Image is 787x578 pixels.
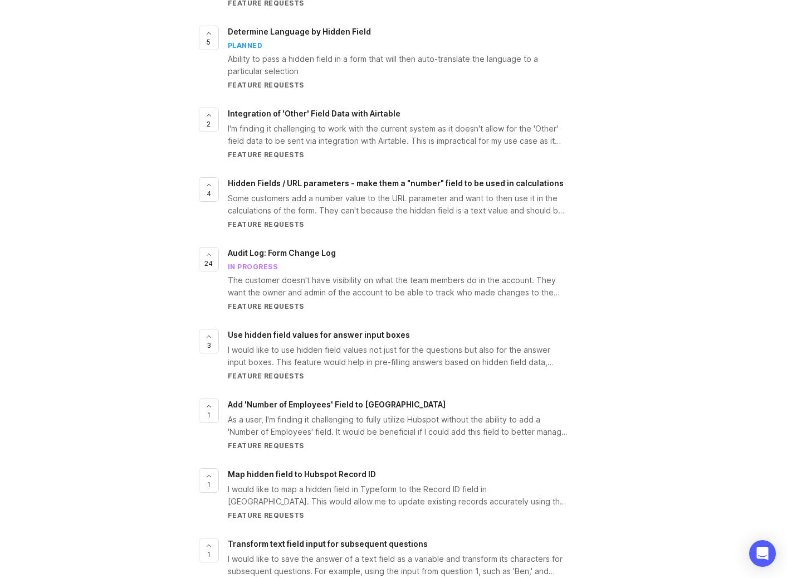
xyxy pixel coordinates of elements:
a: Use hidden field values for answer input boxesI would like to use hidden field values not just fo... [228,329,589,381]
span: 1 [207,550,211,559]
button: 4 [199,177,219,202]
span: 1 [207,480,211,489]
div: Feature Requests [228,220,569,229]
a: Audit Log: Form Change Login progressThe customer doesn't have visibility on what the team member... [228,247,589,311]
span: Determine Language by Hidden Field [228,27,371,36]
a: Hidden Fields / URL parameters - make them a "number" field to be used in calculationsSome custom... [228,177,589,229]
div: I would like to map a hidden field in Typeform to the Record ID field in [GEOGRAPHIC_DATA]. This ... [228,483,569,508]
span: 3 [207,341,211,350]
a: Integration of 'Other' Field Data with AirtableI'm finding it challenging to work with the curren... [228,108,589,159]
span: Hidden Fields / URL parameters - make them a "number" field to be used in calculations [228,178,564,188]
button: 1 [199,468,219,493]
span: Integration of 'Other' Field Data with Airtable [228,109,400,118]
span: Audit Log: Form Change Log [228,248,336,258]
div: Feature Requests [228,371,569,381]
div: Open Intercom Messenger [749,540,776,567]
span: 1 [207,410,211,420]
span: 2 [207,119,211,129]
div: Feature Requests [228,150,569,159]
a: Add 'Number of Employees' Field to [GEOGRAPHIC_DATA]As a user, I'm finding it challenging to full... [228,399,589,450]
div: Feature Requests [228,302,569,311]
span: Add 'Number of Employees' Field to [GEOGRAPHIC_DATA] [228,400,446,409]
div: Some customers add a number value to the URL parameter and want to then use it in the calculation... [228,192,569,217]
div: The customer doesn't have visibility on what the team members do in the account. They want the ow... [228,274,569,299]
div: Feature Requests [228,80,569,90]
span: 24 [204,259,213,268]
button: 24 [199,247,219,271]
button: 3 [199,329,219,353]
div: in progress [228,262,278,271]
div: I'm finding it challenging to work with the current system as it doesn't allow for the 'Other' fi... [228,123,569,147]
div: Feature Requests [228,441,569,450]
div: planned [228,41,263,50]
span: Map hidden field to Hubspot Record ID [228,469,376,479]
a: Map hidden field to Hubspot Record IDI would like to map a hidden field in Typeform to the Record... [228,468,589,520]
div: Ability to pass a hidden field in a form that will then auto-translate the language to a particul... [228,53,569,77]
div: As a user, I'm finding it challenging to fully utilize Hubspot without the ability to add a 'Numb... [228,414,569,438]
button: 1 [199,399,219,423]
span: Use hidden field values for answer input boxes [228,330,410,339]
div: Feature Requests [228,511,569,520]
span: 4 [207,189,211,198]
div: I would like to save the answer of a text field as a variable and transform its characters for su... [228,553,569,577]
span: 5 [207,37,211,47]
div: I would like to use hidden field values not just for the questions but also for the answer input ... [228,344,569,368]
button: 5 [199,26,219,50]
button: 1 [199,538,219,562]
button: 2 [199,108,219,132]
a: Determine Language by Hidden FieldplannedAbility to pass a hidden field in a form that will then ... [228,26,589,90]
span: Transform text field input for subsequent questions [228,539,428,548]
